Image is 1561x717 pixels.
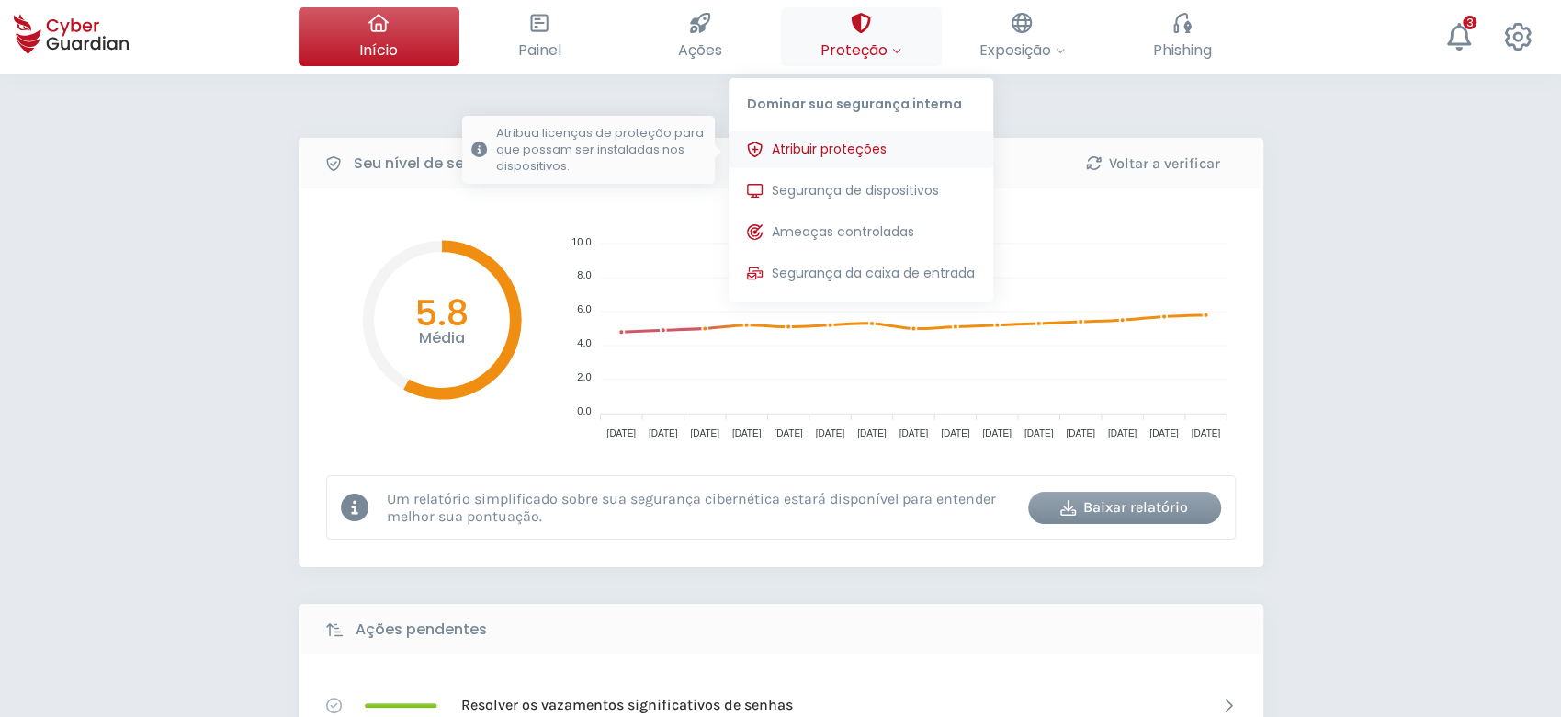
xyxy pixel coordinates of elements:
p: Dominar sua segurança interna [729,78,993,122]
div: Voltar a verificar [1070,153,1236,175]
b: Ações pendentes [356,619,487,641]
button: Ações [620,7,781,66]
button: Phishing [1103,7,1263,66]
button: Ameaças controladas [729,214,993,251]
tspan: [DATE] [606,428,636,438]
tspan: [DATE] [1191,428,1220,438]
button: Segurança de dispositivos [729,173,993,210]
tspan: 2.0 [577,371,591,382]
tspan: [DATE] [857,428,887,438]
p: Um relatório simplificado sobre sua segurança cibernética estará disponível para entender melhor ... [387,490,1014,525]
tspan: [DATE] [1024,428,1053,438]
p: Resolver os vazamentos significativos de senhas [461,695,793,715]
tspan: [DATE] [940,428,969,438]
button: Baixar relatório [1028,492,1221,524]
tspan: [DATE] [899,428,928,438]
span: Atribuir proteções [772,140,887,159]
tspan: [DATE] [774,428,803,438]
div: Baixar relatório [1042,496,1207,518]
tspan: 0.0 [577,405,591,416]
tspan: 6.0 [577,303,591,314]
button: Exposição [942,7,1103,66]
tspan: 4.0 [577,337,591,348]
button: Atribuir proteçõesAtribua licenças de proteção para que possam ser instaladas nos dispositivos. [729,131,993,168]
tspan: [DATE] [1149,428,1179,438]
span: Phishing [1153,39,1212,62]
span: Segurança de dispositivos [772,181,939,200]
p: Atribua licenças de proteção para que possam ser instaladas nos dispositivos. [496,125,706,175]
tspan: [DATE] [690,428,719,438]
tspan: [DATE] [1066,428,1095,438]
tspan: [DATE] [731,428,761,438]
button: ProteçãoDominar sua segurança internaAtribuir proteçõesAtribua licenças de proteção para que poss... [781,7,942,66]
span: Painel [518,39,561,62]
span: Proteção [820,39,901,62]
tspan: [DATE] [982,428,1012,438]
button: Início [299,7,459,66]
tspan: 10.0 [571,236,591,247]
tspan: [DATE] [1107,428,1137,438]
tspan: 8.0 [577,269,591,280]
span: Ameaças controladas [772,222,914,242]
b: Seu nível de segurança cibernética [354,153,616,175]
span: Início [359,39,398,62]
button: Painel [459,7,620,66]
span: Exposição [979,39,1065,62]
tspan: [DATE] [648,428,677,438]
span: Segurança da caixa de entrada [772,264,975,283]
div: 3 [1463,16,1476,29]
button: Voltar a verificar [1057,147,1250,179]
button: Segurança da caixa de entrada [729,256,993,292]
tspan: [DATE] [815,428,844,438]
span: Ações [678,39,722,62]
